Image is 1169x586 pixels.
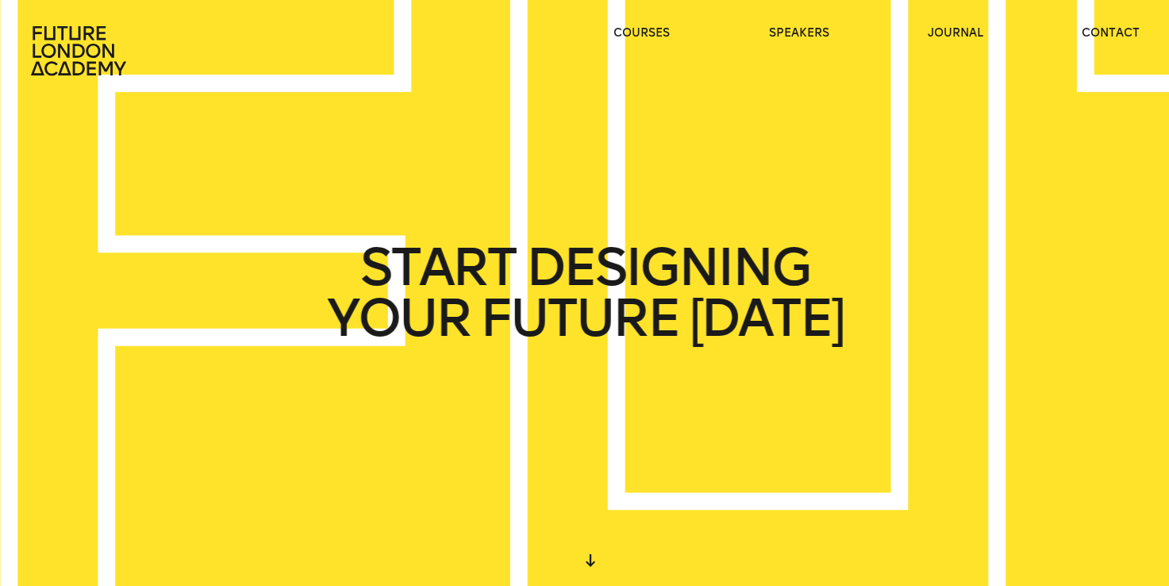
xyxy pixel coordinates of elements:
[360,242,515,293] span: START
[769,25,829,41] a: speakers
[928,25,983,41] a: journal
[613,25,670,41] a: courses
[480,293,679,344] span: FUTURE
[525,242,809,293] span: DESIGNING
[689,293,843,344] span: [DATE]
[326,293,469,344] span: YOUR
[1082,25,1140,41] a: contact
